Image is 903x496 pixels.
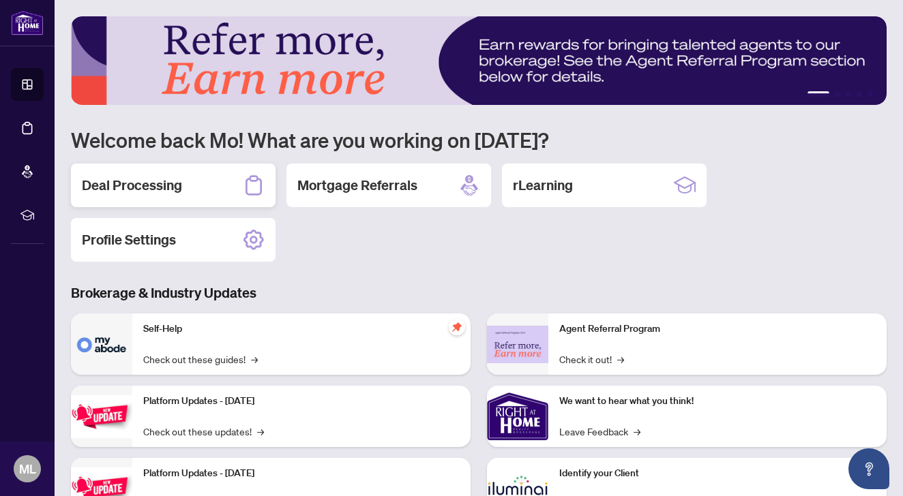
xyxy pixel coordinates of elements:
[487,386,548,447] img: We want to hear what you think!
[559,322,876,337] p: Agent Referral Program
[143,352,258,367] a: Check out these guides!→
[82,176,182,195] h2: Deal Processing
[297,176,417,195] h2: Mortgage Referrals
[559,352,624,367] a: Check it out!→
[559,394,876,409] p: We want to hear what you think!
[846,91,851,97] button: 3
[71,395,132,438] img: Platform Updates - July 21, 2025
[251,352,258,367] span: →
[71,283,887,303] h3: Brokerage & Industry Updates
[449,319,465,335] span: pushpin
[617,352,624,367] span: →
[559,466,876,481] p: Identify your Client
[11,10,44,35] img: logo
[143,394,460,409] p: Platform Updates - [DATE]
[513,176,573,195] h2: rLearning
[848,448,889,489] button: Open asap
[868,91,873,97] button: 5
[487,326,548,363] img: Agent Referral Program
[143,466,460,481] p: Platform Updates - [DATE]
[71,127,887,153] h1: Welcome back Mo! What are you working on [DATE]?
[634,424,640,439] span: →
[71,16,887,105] img: Slide 0
[82,230,176,249] h2: Profile Settings
[808,91,829,97] button: 1
[19,459,36,478] span: ML
[857,91,862,97] button: 4
[835,91,840,97] button: 2
[71,313,132,375] img: Self-Help
[559,424,640,439] a: Leave Feedback→
[143,424,264,439] a: Check out these updates!→
[257,424,264,439] span: →
[143,322,460,337] p: Self-Help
